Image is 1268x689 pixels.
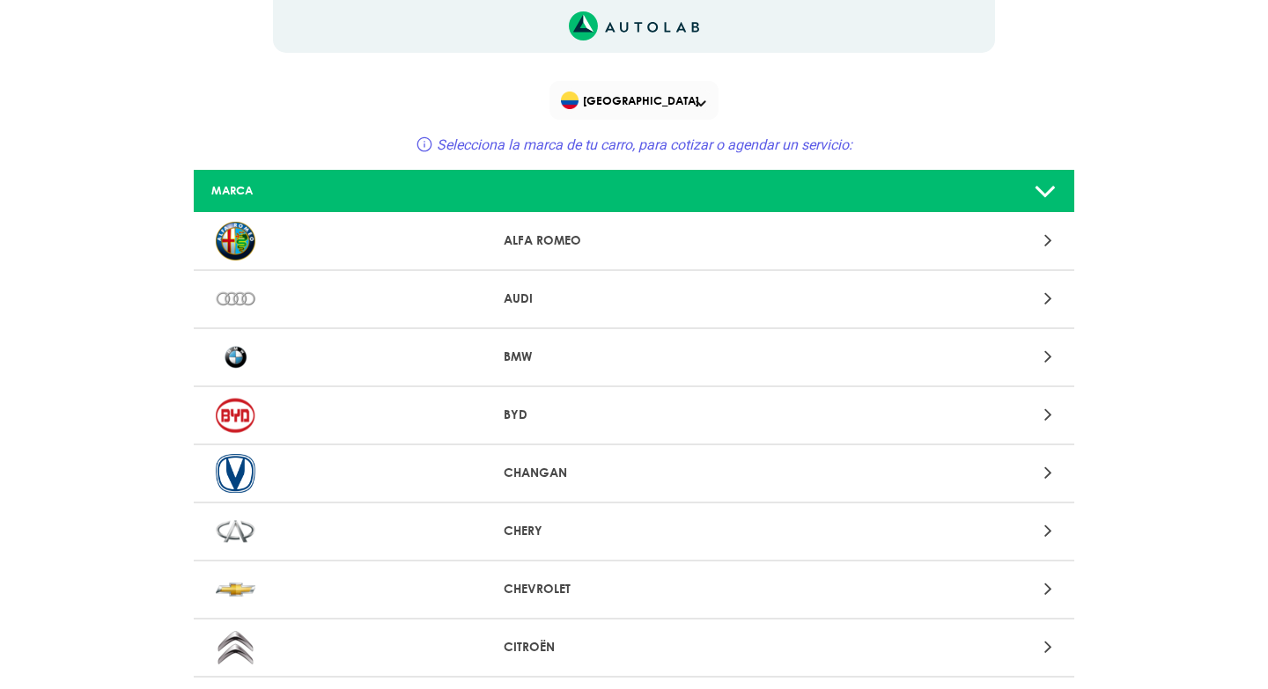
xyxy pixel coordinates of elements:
[561,88,711,113] span: [GEOGRAPHIC_DATA]
[504,290,765,308] p: AUDI
[504,522,765,540] p: CHERY
[504,348,765,366] p: BMW
[504,638,765,656] p: CITROËN
[437,136,852,153] span: Selecciona la marca de tu carro, para cotizar o agendar un servicio:
[504,406,765,424] p: BYD
[216,222,255,260] img: ALFA ROMEO
[561,92,579,109] img: Flag of COLOMBIA
[504,464,765,482] p: CHANGAN
[216,628,255,667] img: CITROËN
[194,170,1074,213] a: MARCA
[569,17,700,33] a: Link al sitio de autolab
[216,280,255,319] img: AUDI
[216,454,255,493] img: CHANGAN
[504,231,765,250] p: ALFA ROMEO
[216,512,255,551] img: CHERY
[216,570,255,609] img: CHEVROLET
[198,182,489,199] div: MARCA
[504,580,765,598] p: CHEVROLET
[216,396,255,435] img: BYD
[549,81,719,120] div: Flag of COLOMBIA[GEOGRAPHIC_DATA]
[216,338,255,377] img: BMW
